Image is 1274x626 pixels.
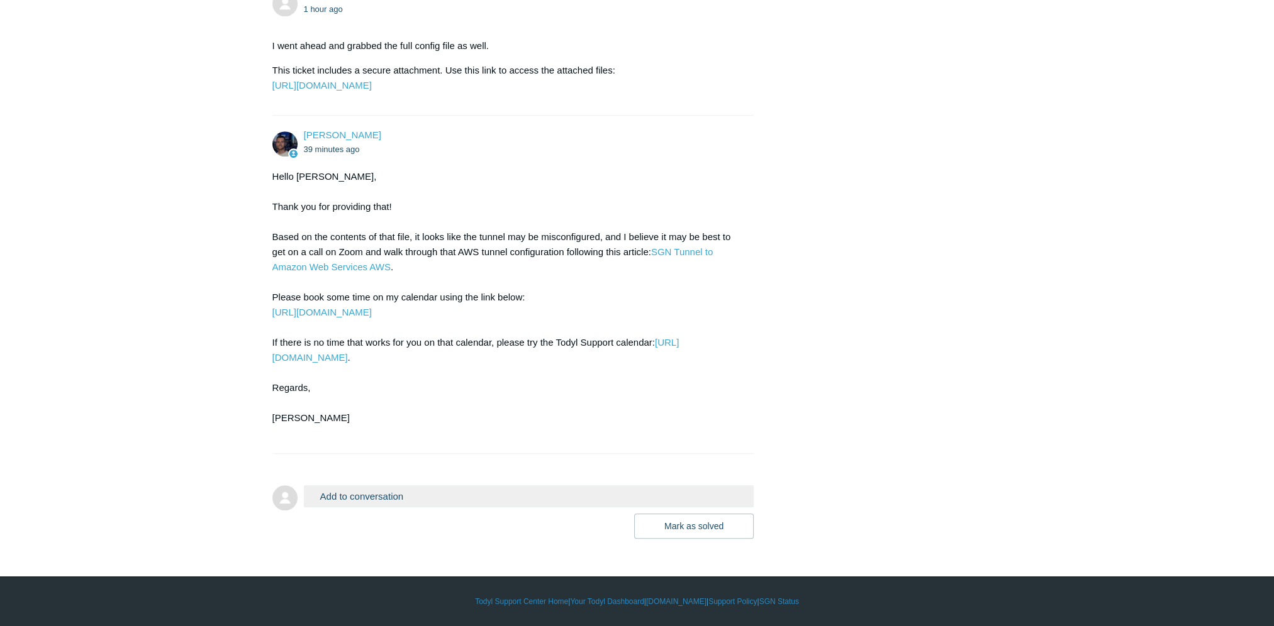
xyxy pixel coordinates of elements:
[272,246,713,272] a: SGN Tunnel to Amazon Web Services AWS
[634,513,754,539] button: Mark as solved
[304,129,381,140] span: Connor Davis
[570,596,644,607] a: Your Todyl Dashboard
[759,596,799,607] a: SGN Status
[272,307,372,317] a: [URL][DOMAIN_NAME]
[304,145,360,154] time: 09/25/2025, 15:50
[272,337,679,363] a: [URL][DOMAIN_NAME]
[475,596,568,607] a: Todyl Support Center Home
[272,80,372,91] a: [URL][DOMAIN_NAME]
[304,129,381,140] a: [PERSON_NAME]
[272,596,1002,607] div: | | | |
[304,485,754,507] button: Add to conversation
[272,63,742,93] p: This ticket includes a secure attachment. Use this link to access the attached files:
[272,169,742,441] div: Hello [PERSON_NAME], Thank you for providing that! Based on the contents of that file, it looks l...
[272,38,742,53] p: I went ahead and grabbed the full config file as well.
[708,596,757,607] a: Support Policy
[646,596,707,607] a: [DOMAIN_NAME]
[304,4,343,14] time: 09/25/2025, 15:25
